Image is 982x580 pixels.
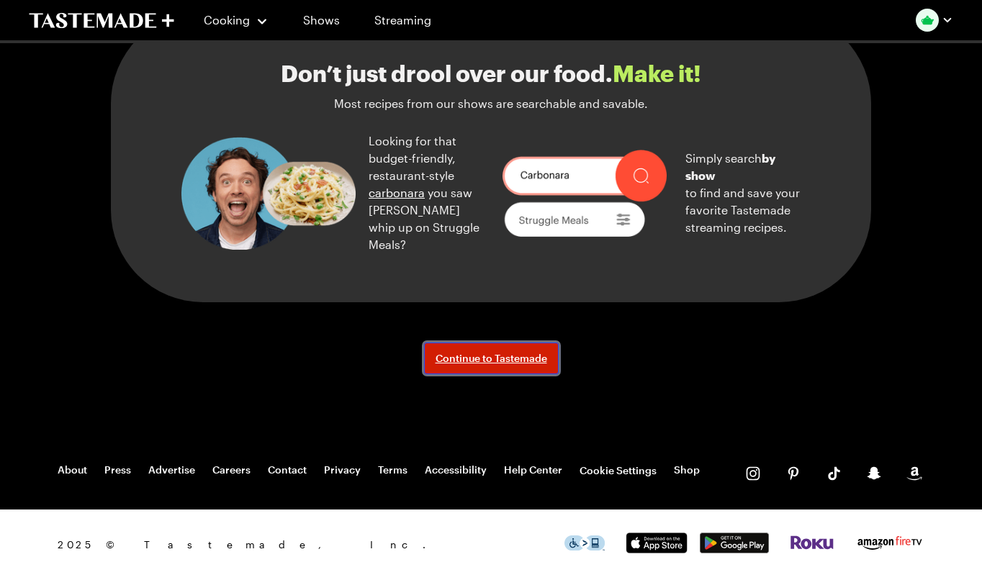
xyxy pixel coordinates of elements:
[378,463,407,478] a: Terms
[789,535,835,550] img: Roku
[58,463,87,478] a: About
[424,343,559,374] a: Continue to Tastemade
[622,533,691,553] img: App Store
[685,150,801,236] p: Simply search to find and save your favorite Tastemade streaming recipes.
[700,542,769,556] a: Google Play
[334,95,648,112] p: Most recipes from our shows are searchable and savable.
[436,351,547,366] span: Continue to Tastemade
[916,9,939,32] img: Profile picture
[58,463,700,478] nav: Footer
[148,463,195,478] a: Advertise
[564,535,605,550] img: This icon serves as a link to download the Level Access assistive technology app for individuals ...
[674,463,700,478] a: Shop
[281,60,701,86] p: Don’t just drool over our food.
[369,132,479,253] p: Looking for that budget-friendly, restaurant-style you saw [PERSON_NAME] whip up on Struggle Meals?
[104,463,131,478] a: Press
[622,542,691,556] a: App Store
[324,463,361,478] a: Privacy
[425,463,487,478] a: Accessibility
[700,533,769,553] img: Google Play
[580,463,657,478] button: Cookie Settings
[613,60,701,86] span: Make it!
[203,3,269,37] button: Cooking
[212,463,251,478] a: Careers
[204,13,250,27] span: Cooking
[916,9,953,32] button: Profile picture
[855,533,924,553] img: Amazon Fire TV
[369,186,425,199] a: carbonara
[29,12,174,29] a: To Tastemade Home Page
[564,539,605,553] a: This icon serves as a link to download the Level Access assistive technology app for individuals ...
[504,463,562,478] a: Help Center
[855,541,924,555] a: Amazon Fire TV
[58,537,564,553] span: 2025 © Tastemade, Inc.
[789,538,835,552] a: Roku
[268,463,307,478] a: Contact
